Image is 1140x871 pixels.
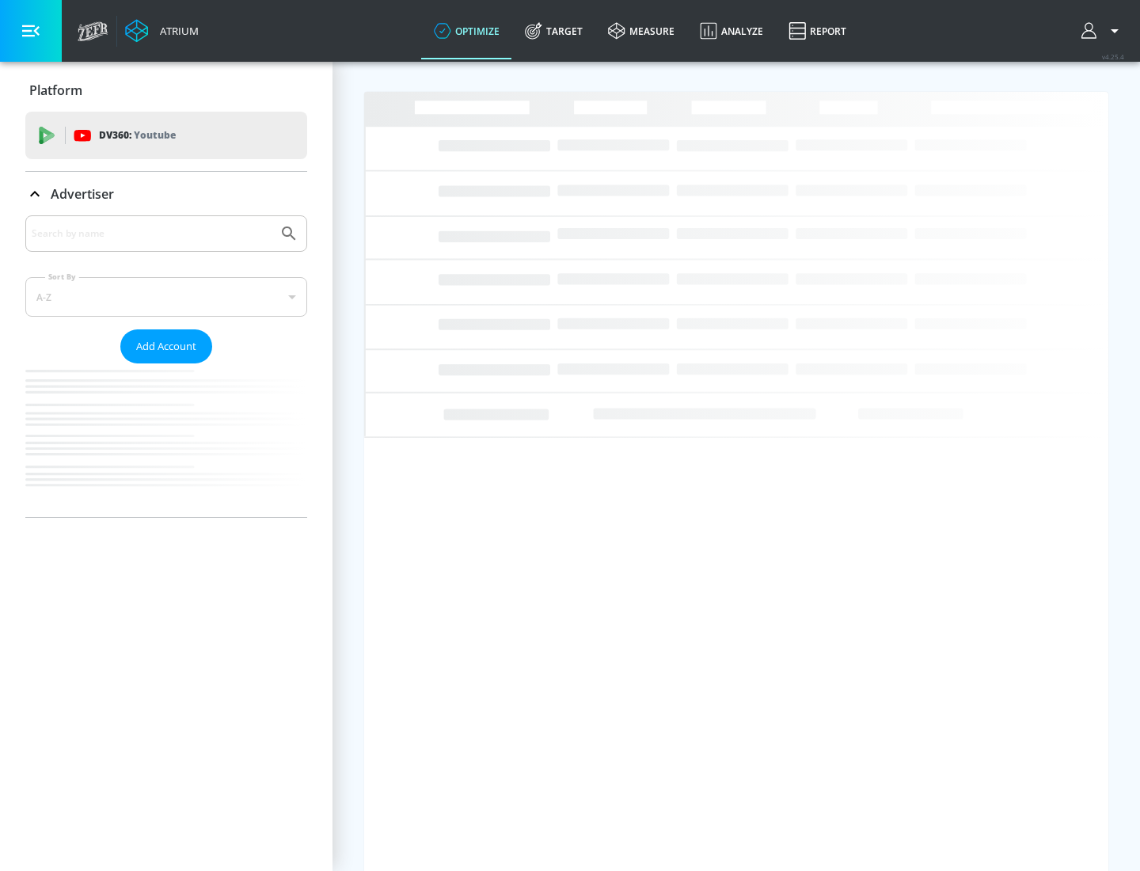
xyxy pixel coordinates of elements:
div: Platform [25,68,307,112]
a: measure [595,2,687,59]
label: Sort By [45,272,79,282]
a: Report [776,2,859,59]
nav: list of Advertiser [25,363,307,517]
div: Advertiser [25,215,307,517]
div: Atrium [154,24,199,38]
div: DV360: Youtube [25,112,307,159]
input: Search by name [32,223,272,244]
a: optimize [421,2,512,59]
p: Platform [29,82,82,99]
a: Target [512,2,595,59]
p: DV360: [99,127,176,144]
p: Advertiser [51,185,114,203]
span: Add Account [136,337,196,356]
a: Atrium [125,19,199,43]
button: Add Account [120,329,212,363]
a: Analyze [687,2,776,59]
p: Youtube [134,127,176,143]
span: v 4.25.4 [1102,52,1124,61]
div: Advertiser [25,172,307,216]
div: A-Z [25,277,307,317]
